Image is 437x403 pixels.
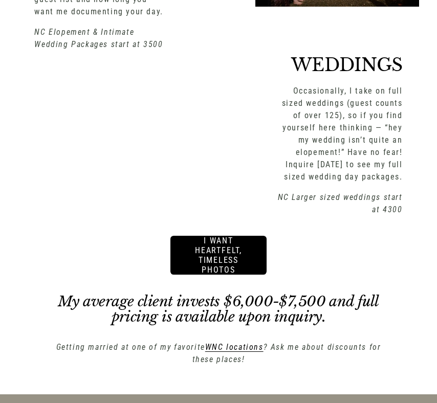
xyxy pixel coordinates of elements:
[204,56,402,74] h2: WEDDINGS
[272,85,403,183] p: Occasionally, I take on full sized weddings (guest counts of over 125), so if you find yourself h...
[58,293,382,326] em: My average client invests $6,000-$7,500 and full pricing is available upon inquiry.
[34,27,163,49] em: NC Elopement & Intimate Wedding Packages start at 3500
[170,236,267,275] a: i want heartfelt, timeless photos
[278,192,406,214] em: NC Larger sized weddings start at 4300
[56,342,205,352] em: Getting married at one of my favorite
[205,342,264,352] a: WNC locations
[192,342,384,364] em: ? Ask me about discounts for these places!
